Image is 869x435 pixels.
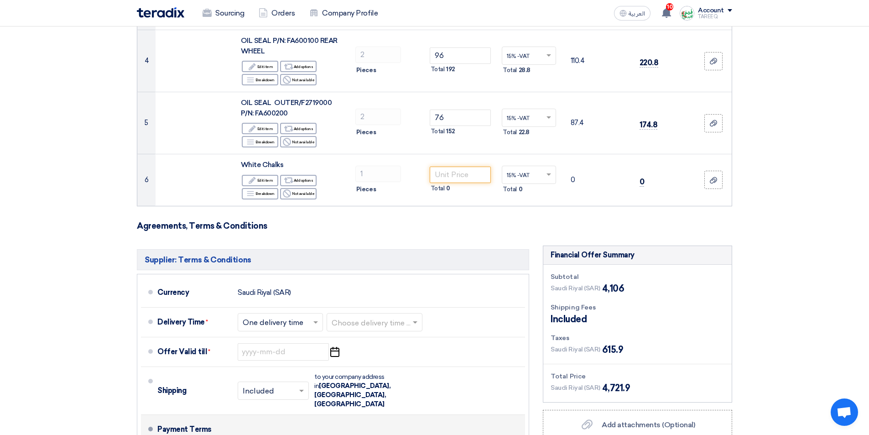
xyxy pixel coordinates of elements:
[430,47,491,64] input: Unit Price
[519,128,530,137] span: 22.8
[551,383,600,393] span: Saudi Riyal (SAR)
[551,312,587,326] span: Included
[280,188,317,199] div: Not available
[314,372,415,409] div: to your company address in
[355,47,401,63] input: RFQ_STEP1.ITEMS.2.AMOUNT_TITLE
[238,343,329,361] input: yyyy-mm-dd
[355,109,401,125] input: RFQ_STEP1.ITEMS.2.AMOUNT_TITLE
[431,65,445,74] span: Total
[195,3,251,23] a: Sourcing
[602,420,695,429] span: Add attachments (Optional)
[242,175,278,186] div: Edit item
[640,177,645,187] span: 0
[680,6,694,21] img: Screenshot___1727703618088.png
[519,185,523,194] span: 0
[666,3,673,10] span: 10
[502,47,556,65] ng-select: VAT
[831,398,858,426] a: Open chat
[563,30,632,92] td: 110.4
[251,3,302,23] a: Orders
[157,311,230,333] div: Delivery Time
[314,382,390,408] span: [GEOGRAPHIC_DATA], [GEOGRAPHIC_DATA], [GEOGRAPHIC_DATA]
[551,333,724,343] div: Taxes
[640,120,658,130] span: 174.8
[137,221,732,231] h3: Agreements, Terms & Conditions
[137,92,156,154] td: 5
[157,282,230,304] div: Currency
[280,123,317,134] div: Add options
[241,161,283,169] span: White Chalks
[137,30,156,92] td: 4
[602,343,624,356] span: 615.9
[640,58,659,68] span: 220.8
[356,185,376,194] span: Pieces
[356,128,376,137] span: Pieces
[157,380,230,402] div: Shipping
[280,74,317,85] div: Not available
[241,37,338,55] span: OIL SEAL P/N: FA600100 REAR WHEEL
[280,61,317,72] div: Add options
[238,284,291,301] div: Saudi Riyal (SAR)
[446,65,455,74] span: 192
[563,92,632,154] td: 87.4
[280,175,317,186] div: Add options
[242,123,278,134] div: Edit item
[241,99,333,117] span: OIL SEAL OUTER/F2719000 P/N: FA600200
[430,110,491,126] input: Unit Price
[551,303,724,312] div: Shipping Fees
[137,249,529,270] h5: Supplier: Terms & Conditions
[551,283,600,293] span: Saudi Riyal (SAR)
[629,10,645,17] span: العربية
[519,66,531,75] span: 28.8
[446,184,450,193] span: 0
[355,166,401,182] input: RFQ_STEP1.ITEMS.2.AMOUNT_TITLE
[563,154,632,206] td: 0
[551,372,724,381] div: Total Price
[502,109,556,127] ng-select: VAT
[431,127,445,136] span: Total
[698,14,732,19] div: TAREEQ
[242,74,278,85] div: Breakdown
[551,272,724,282] div: Subtotal
[137,7,184,18] img: Teradix logo
[430,167,491,183] input: Unit Price
[551,250,635,261] div: Financial Offer Summary
[446,127,455,136] span: 152
[503,128,517,137] span: Total
[551,345,600,354] span: Saudi Riyal (SAR)
[614,6,650,21] button: العربية
[602,282,624,295] span: 4,106
[302,3,385,23] a: Company Profile
[242,188,278,199] div: Breakdown
[602,381,630,395] span: 4,721.9
[431,184,445,193] span: Total
[698,7,724,15] div: Account
[503,66,517,75] span: Total
[503,185,517,194] span: Total
[356,66,376,75] span: Pieces
[242,136,278,147] div: Breakdown
[280,136,317,147] div: Not available
[502,166,556,184] ng-select: VAT
[137,154,156,206] td: 6
[157,341,230,363] div: Offer Valid till
[242,61,278,72] div: Edit item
